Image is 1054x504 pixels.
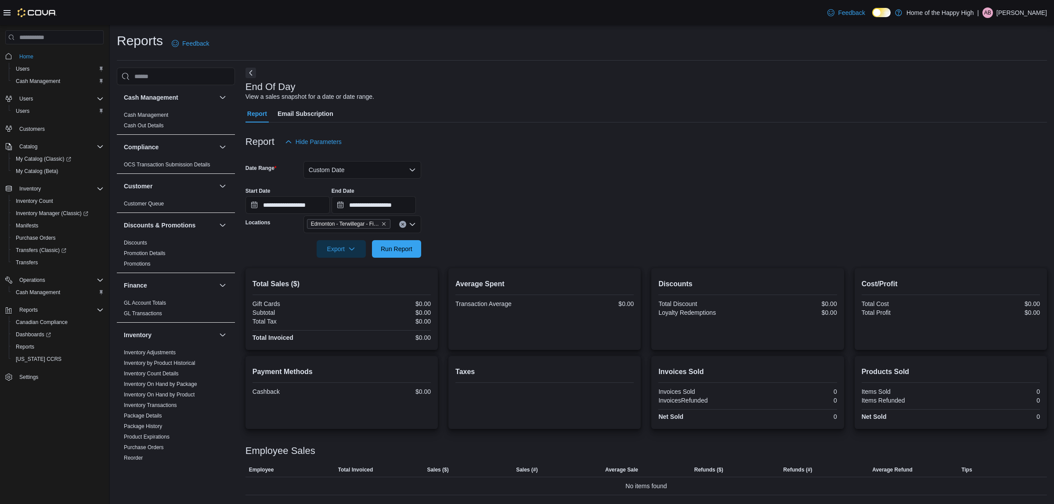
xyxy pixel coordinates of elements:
[124,331,152,339] h3: Inventory
[124,250,166,257] span: Promotion Details
[16,305,41,315] button: Reports
[124,143,216,151] button: Compliance
[245,187,271,194] label: Start Date
[2,50,107,62] button: Home
[16,51,37,62] a: Home
[9,232,107,244] button: Purchase Orders
[9,316,107,328] button: Canadian Compliance
[5,46,104,406] nav: Complex example
[9,195,107,207] button: Inventory Count
[182,39,209,48] span: Feedback
[16,259,38,266] span: Transfers
[124,331,216,339] button: Inventory
[245,196,330,214] input: Press the down key to open a popover containing a calendar.
[253,309,340,316] div: Subtotal
[124,201,164,207] a: Customer Queue
[455,367,634,377] h2: Taxes
[117,159,235,173] div: Compliance
[343,300,431,307] div: $0.00
[605,466,638,473] span: Average Sale
[253,300,340,307] div: Gift Cards
[124,412,162,419] span: Package Details
[124,299,166,306] span: GL Account Totals
[18,8,57,17] img: Cova
[16,222,38,229] span: Manifests
[12,106,104,116] span: Users
[217,142,228,152] button: Compliance
[9,165,107,177] button: My Catalog (Beta)
[16,141,104,152] span: Catalog
[12,76,104,86] span: Cash Management
[245,165,277,172] label: Date Range
[16,108,29,115] span: Users
[124,360,195,367] span: Inventory by Product Historical
[16,343,34,350] span: Reports
[19,95,33,102] span: Users
[12,154,75,164] a: My Catalog (Classic)
[2,122,107,135] button: Customers
[16,124,48,134] a: Customers
[750,413,837,420] div: 0
[2,274,107,286] button: Operations
[338,466,373,473] span: Total Invoiced
[16,371,104,382] span: Settings
[16,356,61,363] span: [US_STATE] CCRS
[124,281,216,290] button: Finance
[996,7,1047,18] p: [PERSON_NAME]
[16,141,41,152] button: Catalog
[12,208,104,219] span: Inventory Manager (Classic)
[16,372,42,382] a: Settings
[16,184,104,194] span: Inventory
[124,182,216,191] button: Customer
[2,140,107,153] button: Catalog
[117,298,235,322] div: Finance
[124,240,147,246] a: Discounts
[872,466,913,473] span: Average Refund
[9,153,107,165] a: My Catalog (Classic)
[12,196,57,206] a: Inventory Count
[124,221,195,230] h3: Discounts & Promotions
[16,123,104,134] span: Customers
[12,287,64,298] a: Cash Management
[124,221,216,230] button: Discounts & Promotions
[9,341,107,353] button: Reports
[124,381,197,388] span: Inventory On Hand by Package
[19,185,41,192] span: Inventory
[12,317,104,328] span: Canadian Compliance
[253,279,431,289] h2: Total Sales ($)
[16,78,60,85] span: Cash Management
[546,300,634,307] div: $0.00
[16,184,44,194] button: Inventory
[750,397,837,404] div: 0
[124,349,176,356] a: Inventory Adjustments
[124,433,170,440] span: Product Expirations
[625,481,667,491] span: No items found
[245,137,274,147] h3: Report
[124,434,170,440] a: Product Expirations
[372,240,421,258] button: Run Report
[16,305,104,315] span: Reports
[12,287,104,298] span: Cash Management
[381,245,412,253] span: Run Report
[16,168,58,175] span: My Catalog (Beta)
[12,64,104,74] span: Users
[12,154,104,164] span: My Catalog (Classic)
[245,68,256,78] button: Next
[9,353,107,365] button: [US_STATE] CCRS
[124,200,164,207] span: Customer Queue
[343,334,431,341] div: $0.00
[2,183,107,195] button: Inventory
[117,32,163,50] h1: Reports
[124,444,164,450] a: Purchase Orders
[124,423,162,430] span: Package History
[253,388,340,395] div: Cashback
[953,309,1040,316] div: $0.00
[862,388,949,395] div: Items Sold
[862,367,1040,377] h2: Products Sold
[2,371,107,383] button: Settings
[12,220,42,231] a: Manifests
[9,105,107,117] button: Users
[245,219,271,226] label: Locations
[249,466,274,473] span: Employee
[124,402,177,409] span: Inventory Transactions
